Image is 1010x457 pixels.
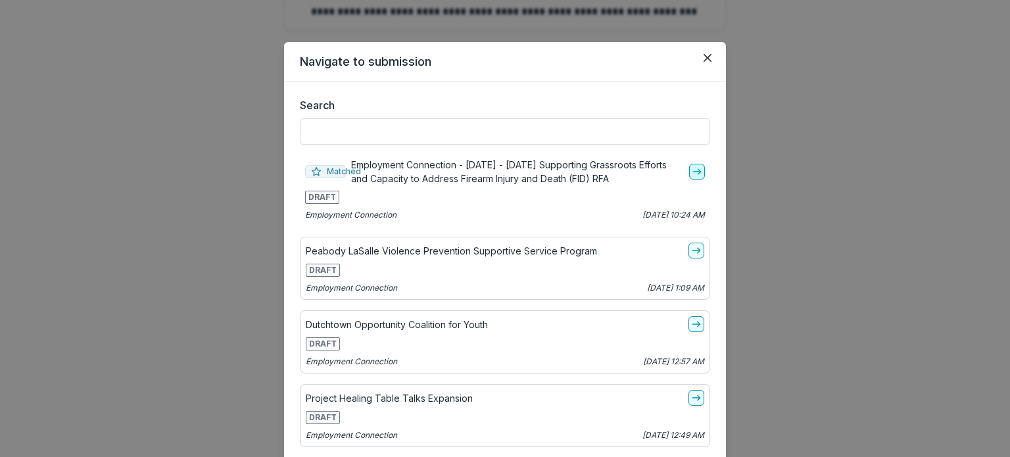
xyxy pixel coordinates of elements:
[306,337,340,350] span: DRAFT
[688,390,704,406] a: go-to
[306,411,340,424] span: DRAFT
[305,191,339,204] span: DRAFT
[306,264,340,277] span: DRAFT
[306,429,397,441] p: Employment Connection
[306,282,397,294] p: Employment Connection
[688,316,704,332] a: go-to
[688,243,704,258] a: go-to
[300,97,702,113] label: Search
[642,429,704,441] p: [DATE] 12:49 AM
[305,165,346,178] span: Matched
[647,282,704,294] p: [DATE] 1:09 AM
[306,318,488,331] p: Dutchtown Opportunity Coalition for Youth
[305,209,397,221] p: Employment Connection
[306,244,597,258] p: Peabody LaSalle Violence Prevention Supportive Service Program
[306,391,473,405] p: Project Healing Table Talks Expansion
[351,158,684,185] p: Employment Connection - [DATE] - [DATE] Supporting Grassroots Efforts and Capacity to Address Fir...
[642,209,705,221] p: [DATE] 10:24 AM
[306,356,397,368] p: Employment Connection
[697,47,718,68] button: Close
[689,164,705,180] a: go-to
[643,356,704,368] p: [DATE] 12:57 AM
[284,42,726,82] header: Navigate to submission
